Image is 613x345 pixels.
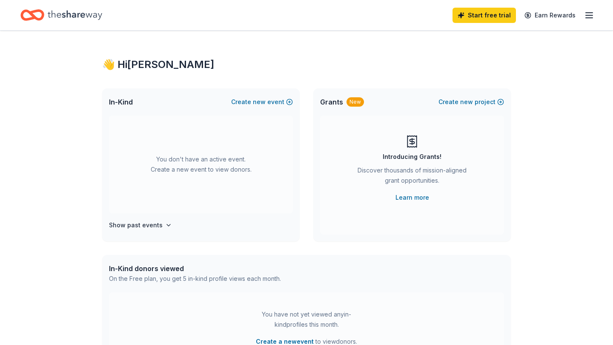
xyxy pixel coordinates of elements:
[453,8,516,23] a: Start free trial
[109,263,281,274] div: In-Kind donors viewed
[20,5,102,25] a: Home
[109,220,163,230] h4: Show past events
[354,165,470,189] div: Discover thousands of mission-aligned grant opportunities.
[519,8,581,23] a: Earn Rewards
[253,309,360,330] div: You have not yet viewed any in-kind profiles this month.
[102,58,511,71] div: 👋 Hi [PERSON_NAME]
[438,97,504,107] button: Createnewproject
[383,152,441,162] div: Introducing Grants!
[109,116,293,213] div: You don't have an active event. Create a new event to view donors.
[347,97,364,107] div: New
[320,97,343,107] span: Grants
[109,220,172,230] button: Show past events
[395,192,429,203] a: Learn more
[109,274,281,284] div: On the Free plan, you get 5 in-kind profile views each month.
[460,97,473,107] span: new
[109,97,133,107] span: In-Kind
[231,97,293,107] button: Createnewevent
[253,97,266,107] span: new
